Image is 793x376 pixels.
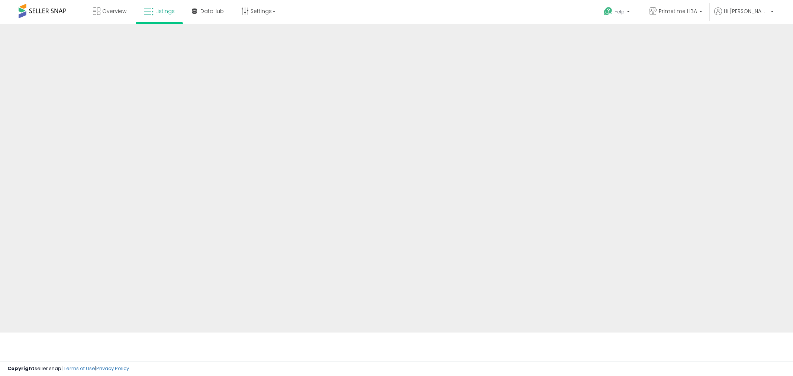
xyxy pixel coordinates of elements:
[603,7,613,16] i: Get Help
[155,7,175,15] span: Listings
[615,9,625,15] span: Help
[714,7,774,24] a: Hi [PERSON_NAME]
[659,7,697,15] span: Primetime HBA
[200,7,224,15] span: DataHub
[724,7,768,15] span: Hi [PERSON_NAME]
[102,7,126,15] span: Overview
[598,1,637,24] a: Help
